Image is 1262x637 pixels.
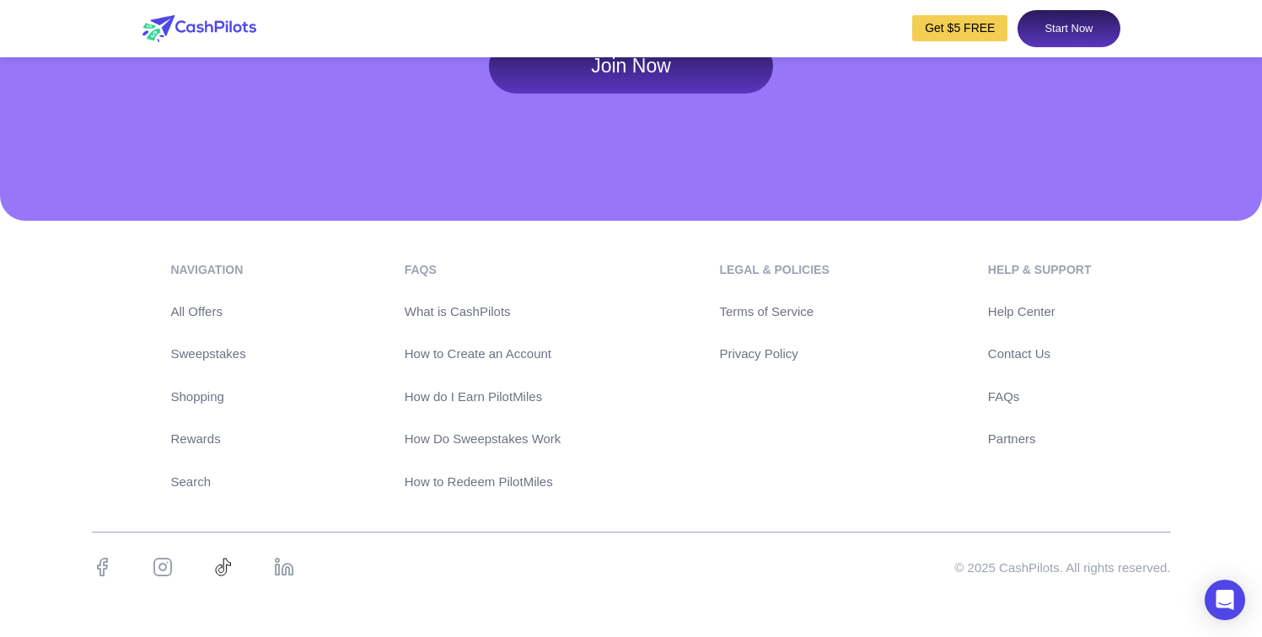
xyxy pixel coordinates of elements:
[405,261,561,279] div: FAQs
[405,345,561,364] a: How to Create an Account
[489,39,773,94] a: Join Now
[988,345,1092,364] a: Contact Us
[988,302,1092,322] a: Help Center
[405,302,561,322] a: What is CashPilots
[988,388,1092,407] a: FAQs
[719,261,829,279] div: Legal & Policies
[142,15,256,42] img: logo
[171,302,246,322] a: All Offers
[405,473,561,492] a: How to Redeem PilotMiles
[719,345,829,364] a: Privacy Policy
[171,473,246,492] a: Search
[1018,10,1120,47] a: Start Now
[988,430,1092,449] a: Partners
[171,345,246,364] a: Sweepstakes
[912,15,1007,41] a: Get $5 FREE
[213,557,234,577] img: TikTok
[954,559,1170,578] div: © 2025 CashPilots. All rights reserved.
[719,302,829,322] a: Terms of Service
[405,430,561,449] a: How Do Sweepstakes Work
[171,430,246,449] a: Rewards
[171,388,246,407] a: Shopping
[988,261,1092,279] div: Help & Support
[405,388,561,407] a: How do I Earn PilotMiles
[171,261,246,279] div: navigation
[1205,580,1245,620] div: Open Intercom Messenger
